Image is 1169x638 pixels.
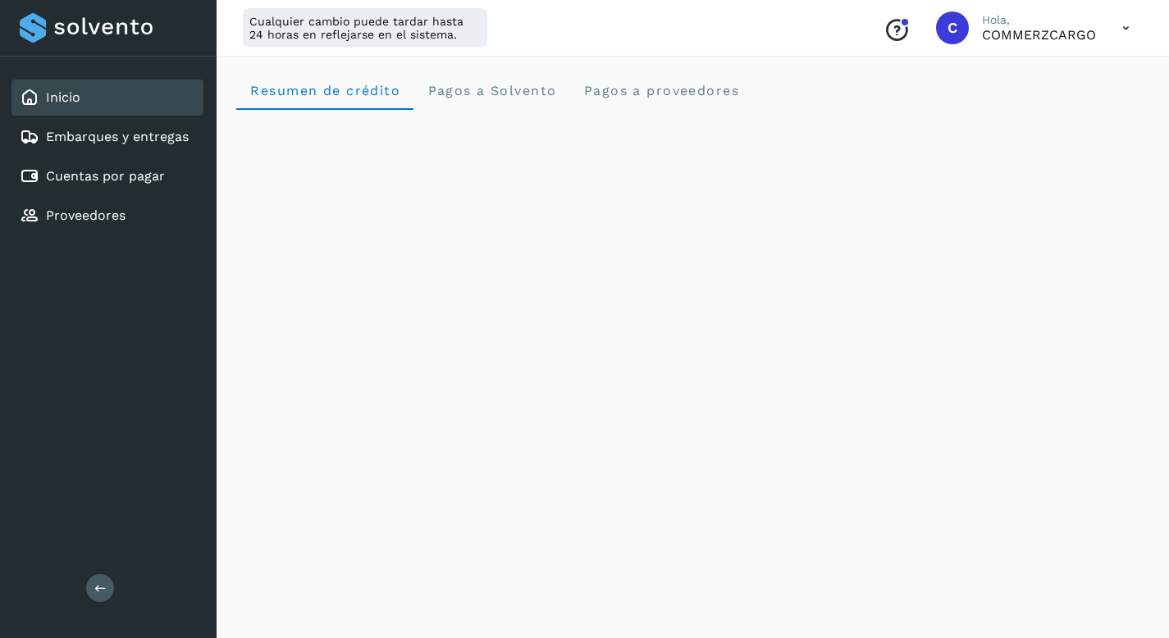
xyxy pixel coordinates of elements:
div: Proveedores [11,198,203,234]
span: Pagos a proveedores [582,83,739,98]
p: COMMERZCARGO [982,27,1096,43]
div: Inicio [11,80,203,116]
div: Embarques y entregas [11,119,203,155]
div: Cuentas por pagar [11,158,203,194]
span: Resumen de crédito [249,83,400,98]
p: Hola, [982,13,1096,27]
div: Cualquier cambio puede tardar hasta 24 horas en reflejarse en el sistema. [243,8,487,48]
a: Proveedores [46,207,126,223]
a: Cuentas por pagar [46,168,165,184]
a: Inicio [46,89,80,105]
span: Pagos a Solvento [427,83,556,98]
a: Embarques y entregas [46,129,189,144]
